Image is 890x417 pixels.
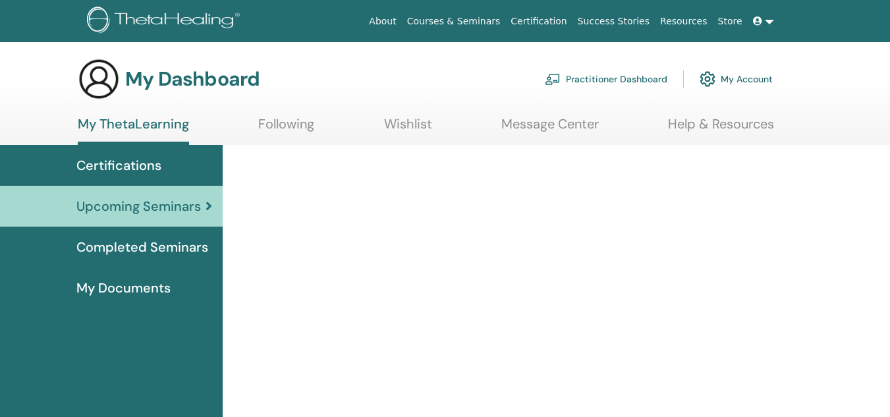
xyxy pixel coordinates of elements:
a: Resources [655,9,713,34]
img: cog.svg [700,68,715,90]
a: Certification [505,9,572,34]
a: Practitioner Dashboard [545,65,667,94]
a: My Account [700,65,773,94]
a: My ThetaLearning [78,116,189,145]
span: Upcoming Seminars [76,196,201,216]
a: About [364,9,401,34]
span: Completed Seminars [76,237,208,257]
a: Following [258,116,314,142]
a: Success Stories [572,9,655,34]
a: Wishlist [384,116,432,142]
a: Help & Resources [668,116,774,142]
h3: My Dashboard [125,67,260,91]
img: logo.png [87,7,244,36]
a: Store [713,9,748,34]
span: Certifications [76,155,161,175]
a: Courses & Seminars [402,9,506,34]
img: generic-user-icon.jpg [78,58,120,100]
img: chalkboard-teacher.svg [545,73,561,85]
a: Message Center [501,116,599,142]
span: My Documents [76,278,171,298]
